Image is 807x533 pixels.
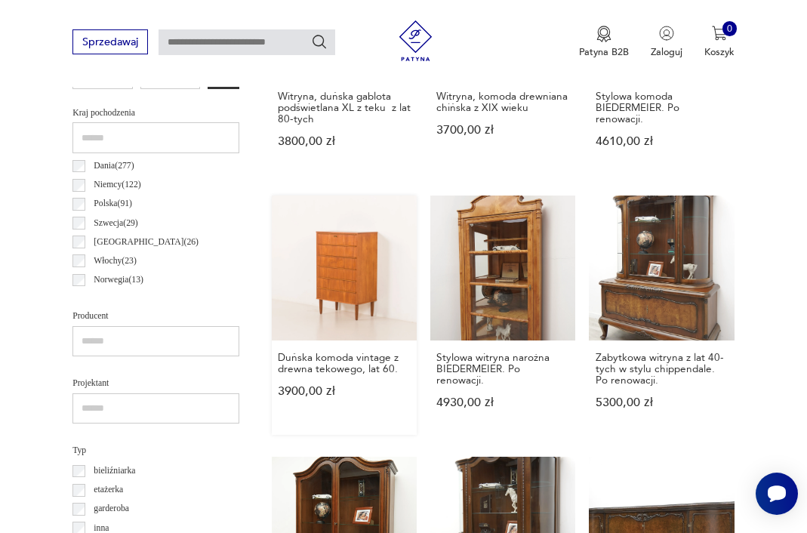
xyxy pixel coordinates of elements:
[579,45,629,59] p: Patyna B2B
[704,45,735,59] p: Koszyk
[756,473,798,515] iframe: Smartsupp widget button
[278,91,411,125] h3: Witryna, duńska gablota podświetlana XL z teku z lat 80-tych
[436,125,569,136] p: 3700,00 zł
[596,352,728,387] h3: Zabytkowa witryna z lat 40-tych w stylu chippendale. Po renowacji.
[436,397,569,408] p: 4930,00 zł
[659,26,674,41] img: Ikonka użytkownika
[278,352,411,375] h3: Duńska komoda vintage z drewna tekowego, lat 60.
[704,26,735,59] button: 0Koszyk
[72,309,239,324] p: Producent
[430,196,575,435] a: Stylowa witryna narożna BIEDERMEIER. Po renowacji.Stylowa witryna narożna BIEDERMEIER. Po renowac...
[651,45,682,59] p: Zaloguj
[579,26,629,59] button: Patyna B2B
[311,33,328,50] button: Szukaj
[436,91,569,114] h3: Witryna, komoda drewniana chińska z XIX wieku
[72,29,147,54] button: Sprzedawaj
[72,106,239,121] p: Kraj pochodzenia
[94,501,129,516] p: garderoba
[589,196,734,435] a: Zabytkowa witryna z lat 40-tych w stylu chippendale. Po renowacji.Zabytkowa witryna z lat 40-tych...
[596,26,611,42] img: Ikona medalu
[94,482,123,498] p: etażerka
[72,39,147,48] a: Sprzedawaj
[94,177,140,193] p: Niemcy ( 122 )
[72,376,239,391] p: Projektant
[94,235,199,250] p: [GEOGRAPHIC_DATA] ( 26 )
[436,352,569,387] h3: Stylowa witryna narożna BIEDERMEIER. Po renowacji.
[94,159,134,174] p: Dania ( 277 )
[94,254,137,269] p: Włochy ( 23 )
[94,464,135,479] p: bieliźniarka
[272,196,417,435] a: Duńska komoda vintage z drewna tekowego, lat 60.Duńska komoda vintage z drewna tekowego, lat 60.3...
[94,273,143,288] p: Norwegia ( 13 )
[579,26,629,59] a: Ikona medaluPatyna B2B
[722,21,738,36] div: 0
[712,26,727,41] img: Ikona koszyka
[596,397,728,408] p: 5300,00 zł
[596,136,728,147] p: 4610,00 zł
[278,386,411,397] p: 3900,00 zł
[278,136,411,147] p: 3800,00 zł
[72,443,239,458] p: Typ
[94,291,135,307] p: Francja ( 12 )
[390,20,441,61] img: Patyna - sklep z meblami i dekoracjami vintage
[94,196,132,211] p: Polska ( 91 )
[651,26,682,59] button: Zaloguj
[94,216,137,231] p: Szwecja ( 29 )
[596,91,728,125] h3: Stylowa komoda BIEDERMEIER. Po renowacji.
